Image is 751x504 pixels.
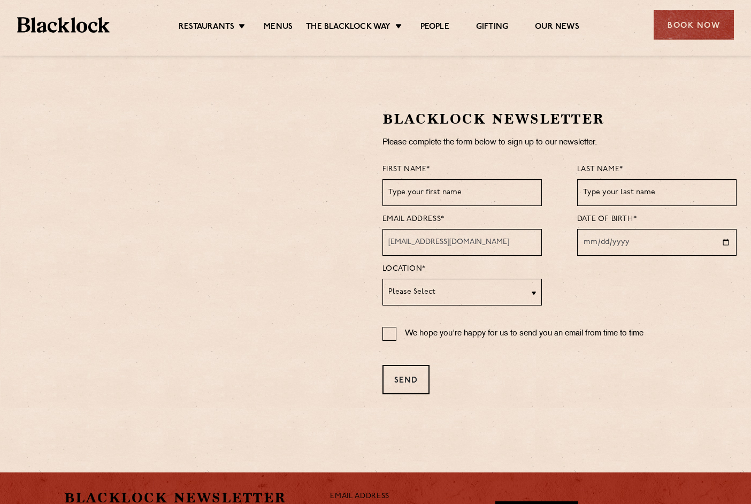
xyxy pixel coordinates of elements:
[577,179,737,206] input: Type your last name
[382,212,445,226] label: Email Address*
[17,17,110,33] img: BL_Textured_Logo-footer-cropped.svg
[476,22,508,34] a: Gifting
[382,179,542,206] input: Type your first name
[382,136,737,150] p: Please complete the form below to sign up to our newsletter.
[382,365,430,394] div: Send
[577,212,637,226] label: Date of Birth*
[179,22,234,34] a: Restaurants
[577,163,623,177] label: Last name*
[382,229,542,256] input: Type your email address
[330,491,389,503] label: Email Address
[535,22,579,34] a: Our News
[382,110,737,128] h2: Blacklock Newsletter
[577,229,737,256] input: Type your date of birth
[405,327,643,341] p: We hope you're happy for us to send you an email from time to time
[420,22,449,34] a: People
[264,22,293,34] a: Menus
[382,163,431,177] label: First name*
[306,22,390,34] a: The Blacklock Way
[382,262,426,276] label: Location*
[654,10,734,40] div: Book Now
